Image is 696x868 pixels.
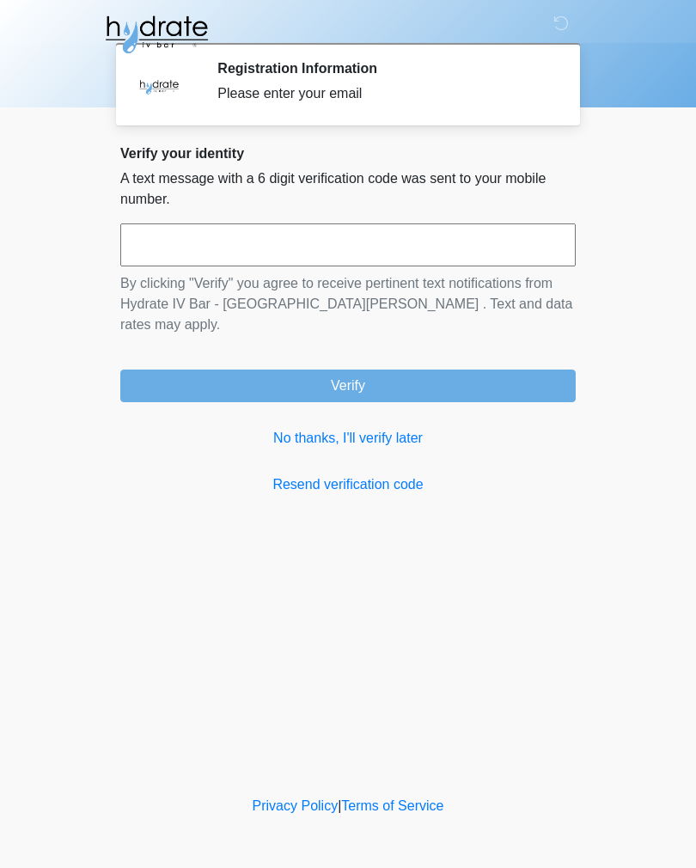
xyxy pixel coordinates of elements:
[120,145,576,162] h2: Verify your identity
[120,273,576,335] p: By clicking "Verify" you agree to receive pertinent text notifications from Hydrate IV Bar - [GEO...
[120,370,576,402] button: Verify
[120,428,576,449] a: No thanks, I'll verify later
[120,168,576,210] p: A text message with a 6 digit verification code was sent to your mobile number.
[341,798,443,813] a: Terms of Service
[133,60,185,112] img: Agent Avatar
[217,83,550,104] div: Please enter your email
[120,474,576,495] a: Resend verification code
[338,798,341,813] a: |
[253,798,339,813] a: Privacy Policy
[103,13,210,56] img: Hydrate IV Bar - Fort Collins Logo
